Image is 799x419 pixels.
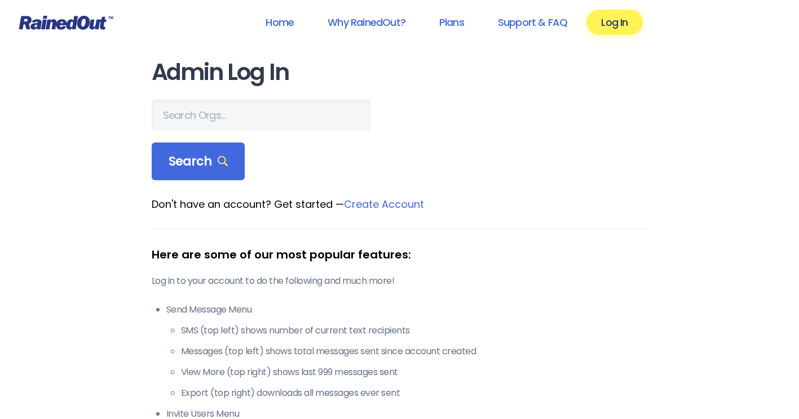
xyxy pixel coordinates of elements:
span: Search [169,154,228,170]
p: Log in to your account to do the following and much more! [152,274,648,288]
div: Search [152,142,245,181]
li: SMS (top left) shows number of current text recipients [181,324,648,337]
a: Plans [425,10,479,35]
li: View More (top right) shows last 999 messages sent [181,365,648,379]
li: Send Message Menu [166,303,648,400]
a: Support & FAQ [483,10,582,35]
li: Messages (top left) shows total messages sent since account created [181,345,648,358]
a: Log In [586,10,642,35]
a: Why RainedOut? [313,10,420,35]
a: Home [251,10,308,35]
a: Create Account [344,197,424,211]
div: Here are some of our most popular features: [152,246,648,263]
li: Export (top right) downloads all messages ever sent [181,386,648,400]
h1: Admin Log In [152,60,648,85]
input: Search Orgs… [152,100,370,131]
